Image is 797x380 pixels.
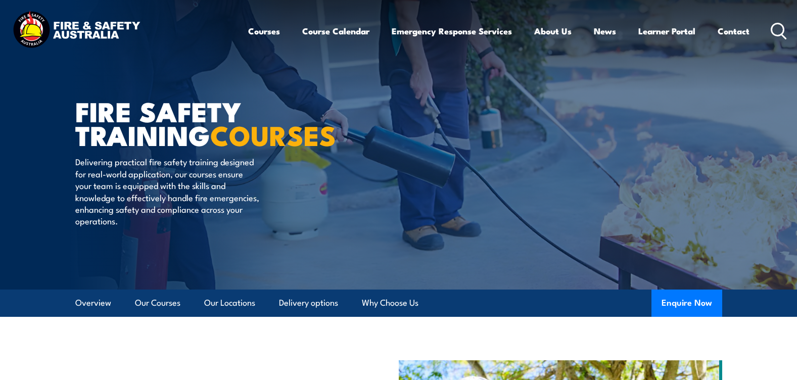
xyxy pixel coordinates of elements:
[718,18,749,44] a: Contact
[594,18,616,44] a: News
[75,156,260,226] p: Delivering practical fire safety training designed for real-world application, our courses ensure...
[210,113,336,155] strong: COURSES
[204,290,255,316] a: Our Locations
[651,290,722,317] button: Enquire Now
[248,18,280,44] a: Courses
[534,18,572,44] a: About Us
[75,99,325,146] h1: FIRE SAFETY TRAINING
[362,290,418,316] a: Why Choose Us
[302,18,369,44] a: Course Calendar
[75,290,111,316] a: Overview
[638,18,695,44] a: Learner Portal
[279,290,338,316] a: Delivery options
[135,290,180,316] a: Our Courses
[392,18,512,44] a: Emergency Response Services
